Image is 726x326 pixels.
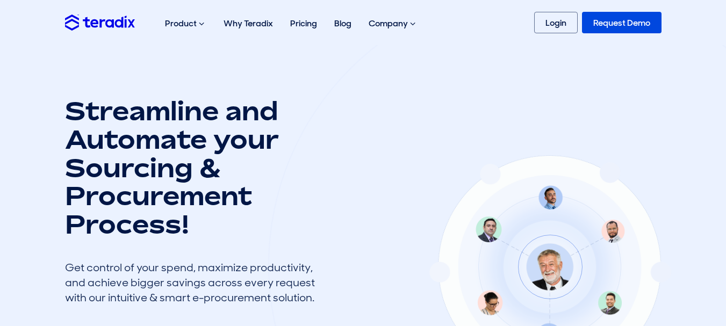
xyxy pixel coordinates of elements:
a: Blog [326,6,360,40]
div: Get control of your spend, maximize productivity, and achieve bigger savings across every request... [65,260,323,305]
a: Login [534,12,578,33]
a: Why Teradix [215,6,282,40]
h1: Streamline and Automate your Sourcing & Procurement Process! [65,97,323,238]
div: Product [156,6,215,41]
img: Teradix logo [65,15,135,30]
div: Company [360,6,426,41]
a: Request Demo [582,12,662,33]
a: Pricing [282,6,326,40]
